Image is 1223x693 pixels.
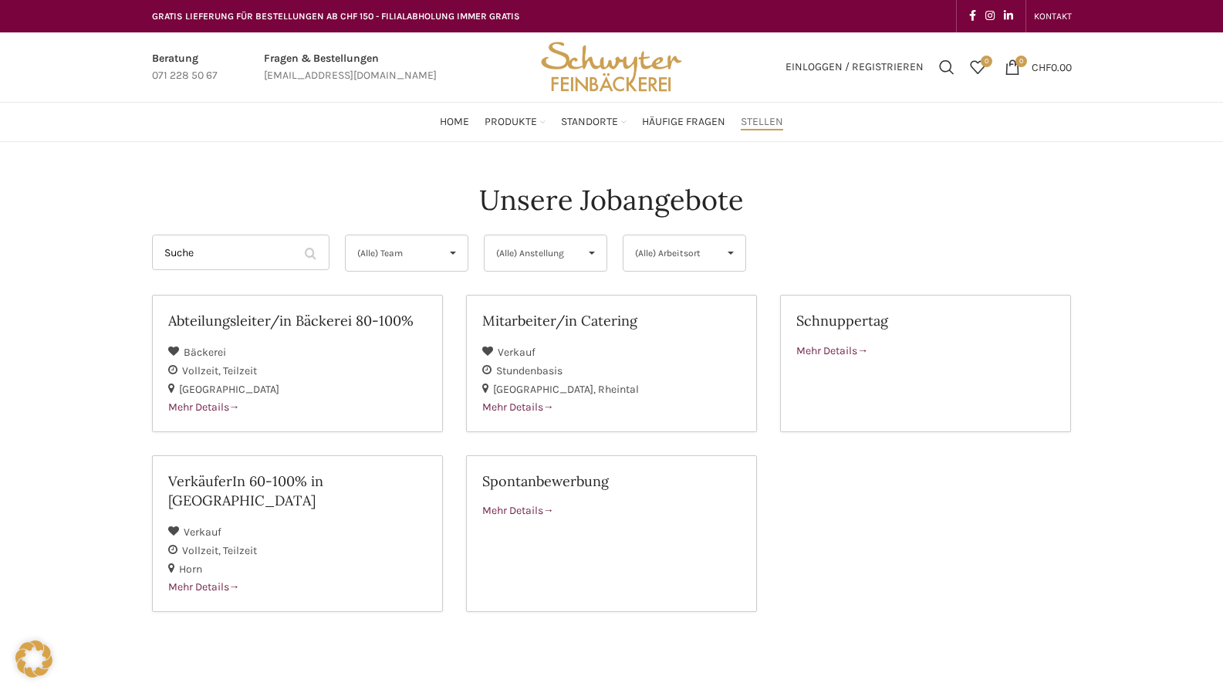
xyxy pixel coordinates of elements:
[482,504,554,517] span: Mehr Details
[785,62,924,73] span: Einloggen / Registrieren
[482,472,741,491] h2: Spontanbewerbung
[535,32,687,102] img: Bäckerei Schwyter
[965,5,981,27] a: Facebook social link
[642,115,725,130] span: Häufige Fragen
[796,344,868,357] span: Mehr Details
[778,52,931,83] a: Einloggen / Registrieren
[577,235,606,271] span: ▾
[716,235,745,271] span: ▾
[182,544,223,557] span: Vollzeit
[931,52,962,83] a: Suchen
[152,50,218,85] a: Infobox link
[496,235,569,271] span: (Alle) Anstellung
[168,472,427,510] h2: VerkäuferIn 60-100% in [GEOGRAPHIC_DATA]
[485,106,546,137] a: Produkte
[184,346,226,359] span: Bäckerei
[168,580,240,593] span: Mehr Details
[1032,60,1072,73] bdi: 0.00
[999,5,1018,27] a: Linkedin social link
[1026,1,1079,32] div: Secondary navigation
[780,295,1071,432] a: Schnuppertag Mehr Details
[741,115,783,130] span: Stellen
[981,56,992,67] span: 0
[997,52,1079,83] a: 0 CHF0.00
[1034,1,1072,32] a: KONTAKT
[642,106,725,137] a: Häufige Fragen
[264,50,437,85] a: Infobox link
[485,115,537,130] span: Produkte
[440,106,469,137] a: Home
[479,181,744,219] h4: Unsere Jobangebote
[152,455,443,612] a: VerkäuferIn 60-100% in [GEOGRAPHIC_DATA] Verkauf Vollzeit Teilzeit Horn Mehr Details
[482,311,741,330] h2: Mitarbeiter/in Catering
[357,235,431,271] span: (Alle) Team
[598,383,639,396] span: Rheintal
[223,544,257,557] span: Teilzeit
[1034,11,1072,22] span: KONTAKT
[496,364,563,377] span: Stundenbasis
[152,235,329,270] input: Suche
[152,11,520,22] span: GRATIS LIEFERUNG FÜR BESTELLUNGEN AB CHF 150 - FILIALABHOLUNG IMMER GRATIS
[981,5,999,27] a: Instagram social link
[168,401,240,414] span: Mehr Details
[438,235,468,271] span: ▾
[561,115,618,130] span: Standorte
[482,401,554,414] span: Mehr Details
[168,311,427,330] h2: Abteilungsleiter/in Bäckerei 80-100%
[152,295,443,432] a: Abteilungsleiter/in Bäckerei 80-100% Bäckerei Vollzeit Teilzeit [GEOGRAPHIC_DATA] Mehr Details
[561,106,627,137] a: Standorte
[466,295,757,432] a: Mitarbeiter/in Catering Verkauf Stundenbasis [GEOGRAPHIC_DATA] Rheintal Mehr Details
[796,311,1055,330] h2: Schnuppertag
[179,383,279,396] span: [GEOGRAPHIC_DATA]
[635,235,708,271] span: (Alle) Arbeitsort
[184,526,221,539] span: Verkauf
[223,364,257,377] span: Teilzeit
[741,106,783,137] a: Stellen
[535,59,687,73] a: Site logo
[466,455,757,612] a: Spontanbewerbung Mehr Details
[498,346,535,359] span: Verkauf
[962,52,993,83] div: Meine Wunschliste
[440,115,469,130] span: Home
[182,364,223,377] span: Vollzeit
[1015,56,1027,67] span: 0
[144,106,1079,137] div: Main navigation
[1032,60,1051,73] span: CHF
[962,52,993,83] a: 0
[179,563,202,576] span: Horn
[493,383,598,396] span: [GEOGRAPHIC_DATA]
